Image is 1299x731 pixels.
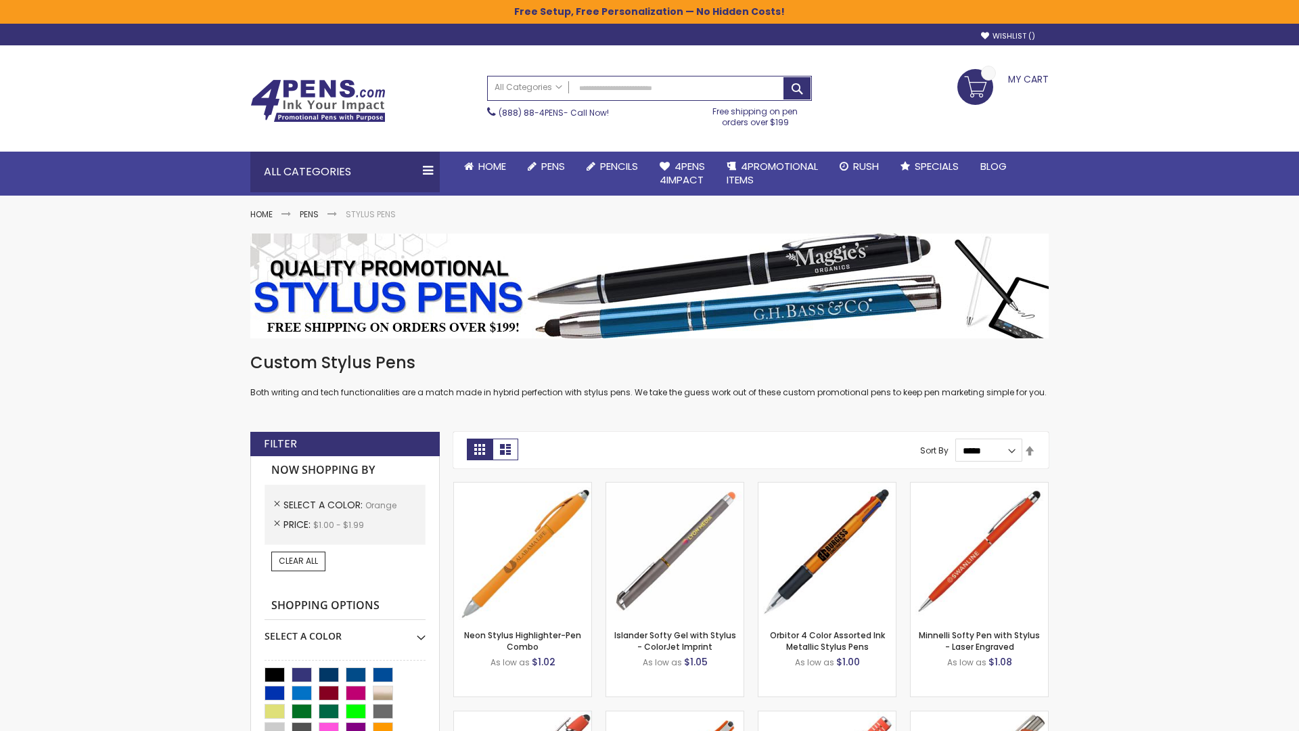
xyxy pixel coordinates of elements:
[464,629,581,652] a: Neon Stylus Highlighter-Pen Combo
[643,657,682,668] span: As low as
[541,159,565,173] span: Pens
[684,655,708,669] span: $1.05
[758,711,896,722] a: Marin Softy Pen with Stylus - Laser Engraved-Orange
[920,445,949,456] label: Sort By
[250,152,440,192] div: All Categories
[600,159,638,173] span: Pencils
[770,629,885,652] a: Orbitor 4 Color Assorted Ink Metallic Stylus Pens
[265,592,426,621] strong: Shopping Options
[758,483,896,620] img: Orbitor 4 Color Assorted Ink Metallic Stylus Pens-Orange
[699,101,813,128] div: Free shipping on pen orders over $199
[727,159,818,187] span: 4PROMOTIONAL ITEMS
[279,555,318,567] span: Clear All
[606,711,744,722] a: Avendale Velvet Touch Stylus Gel Pen-Orange
[911,711,1048,722] a: Tres-Chic Softy Brights with Stylus Pen - Laser-Orange
[495,82,562,93] span: All Categories
[890,152,970,181] a: Specials
[606,483,744,620] img: Islander Softy Gel with Stylus - ColorJet Imprint-Orange
[716,152,829,196] a: 4PROMOTIONALITEMS
[250,234,1049,338] img: Stylus Pens
[271,552,325,571] a: Clear All
[981,31,1035,41] a: Wishlist
[853,159,879,173] span: Rush
[250,79,386,123] img: 4Pens Custom Pens and Promotional Products
[265,620,426,643] div: Select A Color
[911,482,1048,493] a: Minnelli Softy Pen with Stylus - Laser Engraved-Orange
[980,159,1007,173] span: Blog
[795,657,834,668] span: As low as
[829,152,890,181] a: Rush
[250,352,1049,399] div: Both writing and tech functionalities are a match made in hybrid perfection with stylus pens. We ...
[614,629,736,652] a: Islander Softy Gel with Stylus - ColorJet Imprint
[947,657,986,668] span: As low as
[454,711,591,722] a: 4P-MS8B-Orange
[499,107,564,118] a: (888) 88-4PENS
[915,159,959,173] span: Specials
[491,657,530,668] span: As low as
[454,482,591,493] a: Neon Stylus Highlighter-Pen Combo-Orange
[346,208,396,220] strong: Stylus Pens
[988,655,1012,669] span: $1.08
[758,482,896,493] a: Orbitor 4 Color Assorted Ink Metallic Stylus Pens-Orange
[488,76,569,99] a: All Categories
[365,500,396,511] span: Orange
[454,483,591,620] img: Neon Stylus Highlighter-Pen Combo-Orange
[313,519,364,531] span: $1.00 - $1.99
[265,456,426,485] strong: Now Shopping by
[283,518,313,531] span: Price
[576,152,649,181] a: Pencils
[970,152,1018,181] a: Blog
[264,437,297,451] strong: Filter
[649,152,716,196] a: 4Pens4impact
[250,352,1049,374] h1: Custom Stylus Pens
[300,208,319,220] a: Pens
[532,655,555,669] span: $1.02
[283,498,365,512] span: Select A Color
[911,483,1048,620] img: Minnelli Softy Pen with Stylus - Laser Engraved-Orange
[836,655,860,669] span: $1.00
[919,629,1040,652] a: Minnelli Softy Pen with Stylus - Laser Engraved
[250,208,273,220] a: Home
[606,482,744,493] a: Islander Softy Gel with Stylus - ColorJet Imprint-Orange
[517,152,576,181] a: Pens
[660,159,705,187] span: 4Pens 4impact
[499,107,609,118] span: - Call Now!
[453,152,517,181] a: Home
[478,159,506,173] span: Home
[467,439,493,460] strong: Grid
